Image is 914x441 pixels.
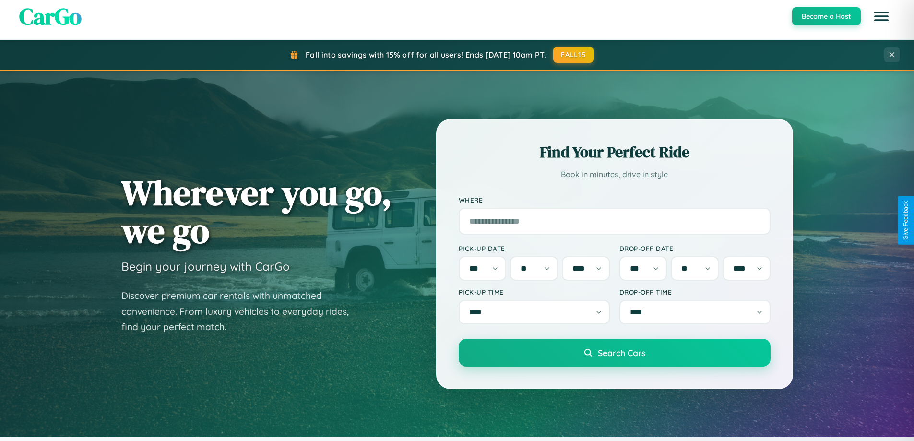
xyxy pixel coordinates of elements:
h1: Wherever you go, we go [121,174,392,250]
p: Book in minutes, drive in style [459,167,771,181]
p: Discover premium car rentals with unmatched convenience. From luxury vehicles to everyday rides, ... [121,288,361,335]
button: Become a Host [792,7,861,25]
label: Pick-up Date [459,244,610,252]
span: CarGo [19,0,82,32]
h2: Find Your Perfect Ride [459,142,771,163]
button: FALL15 [553,47,594,63]
span: Search Cars [598,347,645,358]
button: Search Cars [459,339,771,367]
label: Drop-off Date [619,244,771,252]
label: Pick-up Time [459,288,610,296]
label: Drop-off Time [619,288,771,296]
span: Fall into savings with 15% off for all users! Ends [DATE] 10am PT. [306,50,546,60]
h3: Begin your journey with CarGo [121,259,290,274]
label: Where [459,196,771,204]
div: Give Feedback [902,201,909,240]
button: Open menu [868,3,895,30]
